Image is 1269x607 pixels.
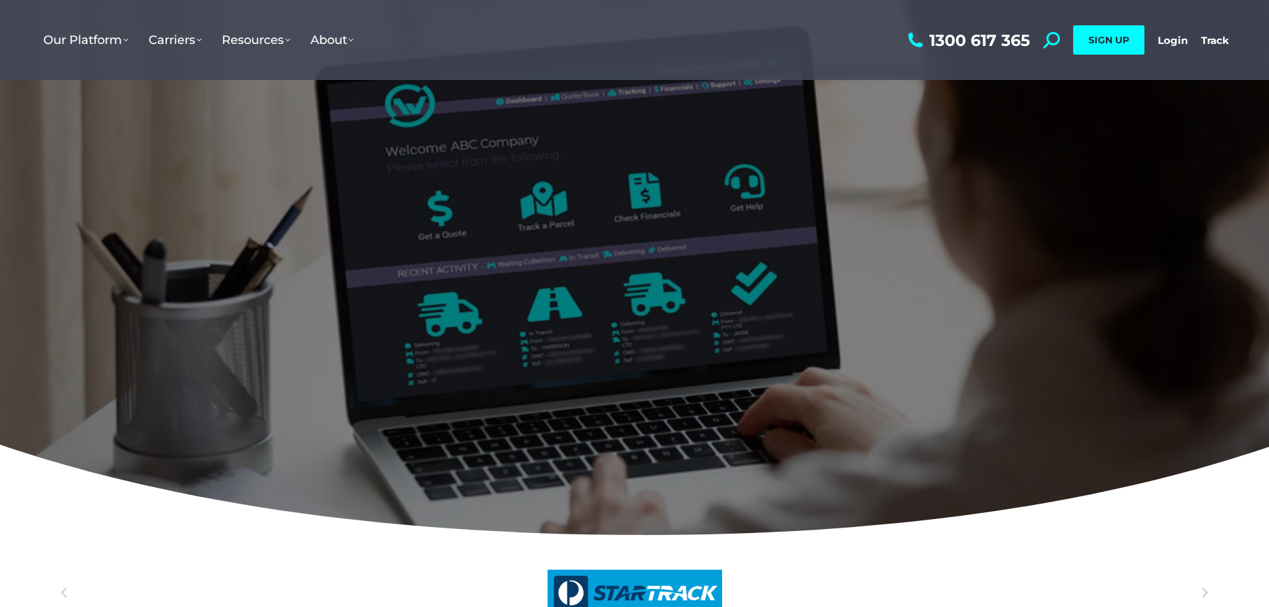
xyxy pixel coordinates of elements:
a: SIGN UP [1073,25,1144,55]
span: Carriers [149,33,202,47]
a: Resources [212,19,300,61]
a: 1300 617 365 [905,32,1030,49]
a: Our Platform [33,19,139,61]
a: About [300,19,364,61]
span: Resources [222,33,290,47]
a: Carriers [139,19,212,61]
span: About [310,33,354,47]
a: Login [1158,34,1188,47]
span: Our Platform [43,33,129,47]
span: SIGN UP [1088,34,1129,46]
a: Track [1201,34,1229,47]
